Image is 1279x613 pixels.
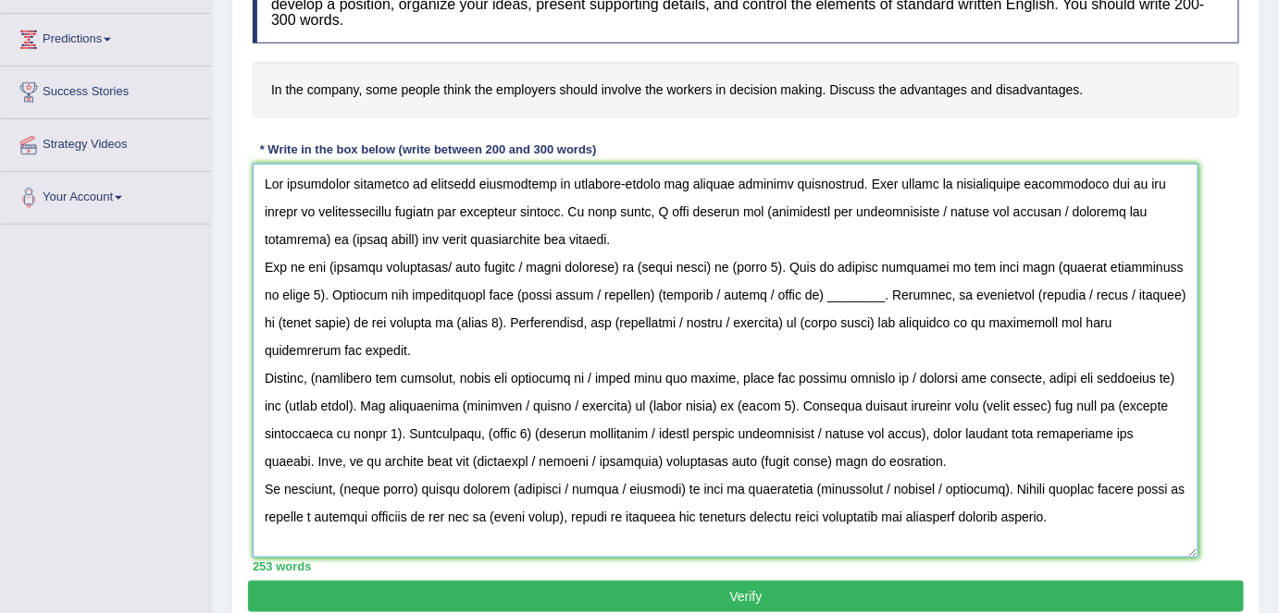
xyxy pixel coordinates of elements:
[253,62,1239,118] h4: In the company, some people think the employers should involve the workers in decision making. Di...
[1,14,212,60] a: Predictions
[1,119,212,166] a: Strategy Videos
[1,67,212,113] a: Success Stories
[253,558,1239,575] div: 253 words
[1,172,212,218] a: Your Account
[253,141,603,158] div: * Write in the box below (write between 200 and 300 words)
[248,581,1244,612] button: Verify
